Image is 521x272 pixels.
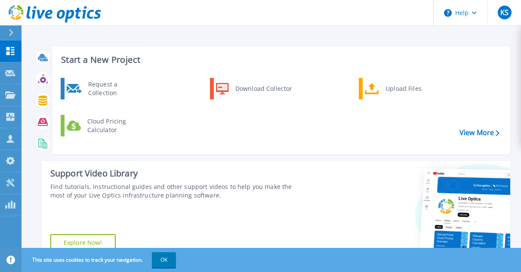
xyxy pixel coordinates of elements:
button: OK [152,252,176,268]
div: Support Video Library [50,168,293,179]
h3: Start a New Project [61,55,499,65]
a: Request a Collection [61,78,149,99]
a: Upload Files [359,78,447,99]
a: Cloud Pricing Calculator [61,115,149,136]
div: Upload Files [381,80,445,97]
a: View More [459,129,499,137]
div: Request a Collection [84,80,147,97]
a: Download Collector [210,78,298,99]
a: Explore Now! [50,234,116,251]
span: KS [500,9,509,16]
span: This site uses cookies to track your navigation. [24,252,176,268]
div: Download Collector [231,80,296,97]
div: Cloud Pricing Calculator [83,117,147,134]
div: Find tutorials, instructional guides and other support videos to help you make the most of your L... [50,182,293,200]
